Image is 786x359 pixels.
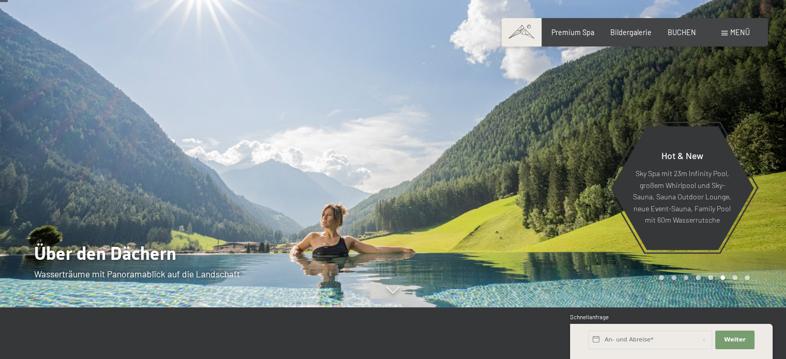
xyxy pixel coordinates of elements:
[724,336,746,344] span: Weiter
[745,275,750,280] div: Carousel Page 8
[671,275,676,280] div: Carousel Page 2
[661,150,703,161] span: Hot & New
[610,28,652,37] a: Bildergalerie
[720,275,726,280] div: Carousel Page 6 (Current Slide)
[633,168,731,226] p: Sky Spa mit 23m Infinity Pool, großem Whirlpool und Sky-Sauna, Sauna Outdoor Lounge, neue Event-S...
[715,331,754,349] button: Weiter
[732,275,737,280] div: Carousel Page 7
[659,275,664,280] div: Carousel Page 1
[696,275,701,280] div: Carousel Page 4
[551,28,594,37] a: Premium Spa
[708,275,713,280] div: Carousel Page 5
[610,126,754,251] a: Hot & New Sky Spa mit 23m Infinity Pool, großem Whirlpool und Sky-Sauna, Sauna Outdoor Lounge, ne...
[570,314,609,320] span: Schnellanfrage
[684,275,689,280] div: Carousel Page 3
[668,28,696,37] a: BUCHEN
[655,275,749,280] div: Carousel Pagination
[730,28,750,37] span: Menü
